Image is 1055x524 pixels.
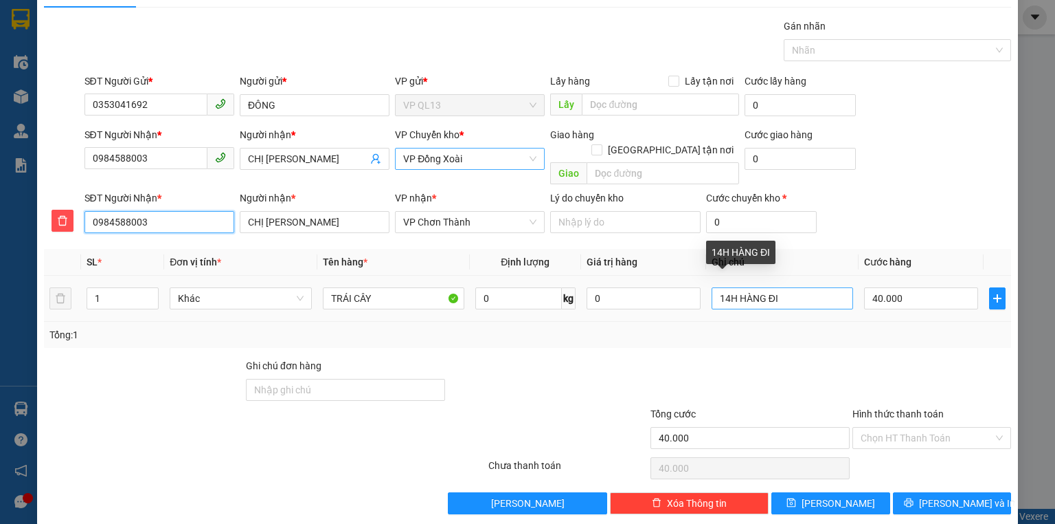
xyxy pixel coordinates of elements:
span: Giao [550,162,587,184]
div: Tổng: 1 [49,327,408,342]
div: SĐT Người Nhận [84,190,234,206]
span: CC : [129,92,148,107]
div: Người nhận [240,127,389,142]
button: delete [52,210,73,232]
div: Chưa thanh toán [487,458,648,482]
span: user-add [370,153,381,164]
span: delete [52,215,73,226]
input: Ghi chú đơn hàng [246,379,445,401]
input: SĐT người nhận [84,211,234,233]
input: VD: Bàn, Ghế [323,287,464,309]
span: [GEOGRAPHIC_DATA] tận nơi [602,142,739,157]
span: VP Chuyển kho [395,129,460,140]
span: save [786,498,796,509]
span: Tên hàng [323,256,367,268]
input: Dọc đường [587,162,739,184]
div: VP Bom Bo [131,12,225,45]
input: Cước lấy hàng [745,94,856,116]
div: Cước chuyển kho [706,190,817,206]
span: SL [87,256,98,268]
span: Tổng cước [650,408,696,419]
input: Cước giao hàng [745,148,856,170]
span: Gửi: [12,13,33,28]
label: Hình thức thanh toán [852,408,944,419]
button: printer[PERSON_NAME] và In [893,492,1012,514]
span: delete [652,498,661,509]
div: SĐT Người Gửi [84,74,234,89]
span: Giao hàng [550,129,594,140]
button: delete [49,287,71,309]
span: phone [215,98,226,109]
input: Ghi Chú [712,287,853,309]
span: Xóa Thông tin [667,496,727,511]
span: [PERSON_NAME] và In [919,496,1015,511]
th: Ghi chú [706,249,859,276]
label: Cước lấy hàng [745,76,806,87]
div: SĐT Người Nhận [84,127,234,142]
div: 30.000 [129,89,226,108]
span: VP Chơn Thành [403,212,536,232]
span: Nhận: [131,13,164,28]
input: Tên người nhận [240,211,389,233]
span: VP QL13 [403,95,536,116]
button: plus [989,287,1006,309]
span: Lấy [550,94,582,116]
span: [PERSON_NAME] [802,496,875,511]
span: Đơn vị tính [170,256,221,268]
label: Lý do chuyển kho [550,193,624,204]
div: HÀ [131,45,225,61]
button: deleteXóa Thông tin [610,492,769,514]
span: Lấy tận nơi [679,74,739,89]
span: [PERSON_NAME] [491,496,565,511]
button: save[PERSON_NAME] [771,492,890,514]
div: Người gửi [240,74,389,89]
span: kg [562,287,576,309]
input: Lý do chuyển kho [550,211,700,233]
input: Dọc đường [582,94,739,116]
span: VP nhận [395,193,432,204]
span: printer [904,498,914,509]
input: 0 [587,287,701,309]
span: Định lượng [501,256,549,268]
label: Cước giao hàng [745,129,813,140]
div: VP gửi [395,74,545,89]
span: Cước hàng [864,256,911,268]
span: plus [990,293,1005,304]
label: Gán nhãn [784,21,826,32]
button: [PERSON_NAME] [448,492,606,514]
span: VP Đồng Xoài [403,149,536,169]
span: phone [215,152,226,163]
div: VP QL13 [12,12,122,28]
label: Ghi chú đơn hàng [246,360,321,371]
div: [PERSON_NAME] [12,28,122,45]
span: Giá trị hàng [587,256,637,268]
div: 14H HÀNG ĐI [706,241,775,264]
span: Khác [178,288,303,309]
span: Lấy hàng [550,76,590,87]
div: Người nhận [240,190,389,206]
